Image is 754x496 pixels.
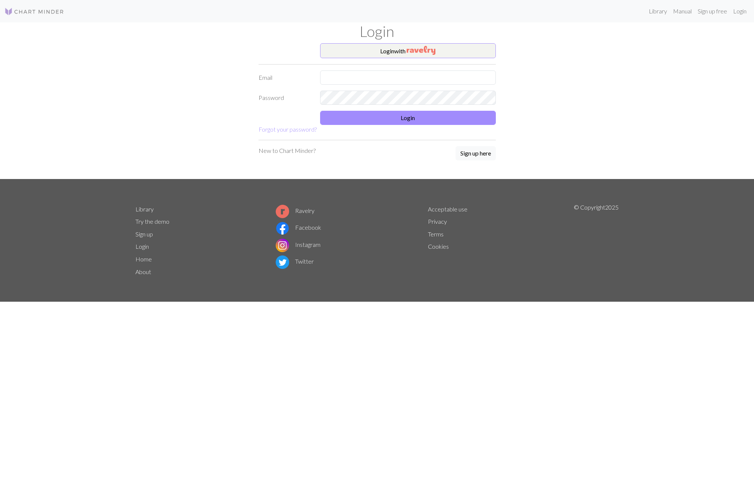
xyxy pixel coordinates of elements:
a: Library [646,4,670,19]
button: Login [320,111,496,125]
img: Facebook logo [276,222,289,235]
img: Logo [4,7,64,16]
a: Manual [670,4,695,19]
a: Cookies [428,243,449,250]
a: Privacy [428,218,447,225]
a: Acceptable use [428,205,467,213]
a: Library [135,205,154,213]
a: Sign up [135,230,153,238]
a: Sign up free [695,4,730,19]
button: Sign up here [456,146,496,160]
label: Password [254,91,316,105]
label: Email [254,70,316,85]
a: Twitter [276,258,314,265]
a: Try the demo [135,218,169,225]
a: Sign up here [456,146,496,161]
img: Ravelry [407,46,435,55]
a: Instagram [276,241,320,248]
img: Twitter logo [276,255,289,269]
h1: Login [131,22,623,40]
button: Loginwith [320,43,496,58]
a: Forgot your password? [259,126,317,133]
a: Ravelry [276,207,315,214]
a: Terms [428,230,444,238]
p: © Copyright 2025 [574,203,619,278]
img: Ravelry logo [276,205,289,218]
a: Facebook [276,224,321,231]
a: About [135,268,151,275]
img: Instagram logo [276,239,289,252]
p: New to Chart Minder? [259,146,316,155]
a: Home [135,255,152,263]
a: Login [135,243,149,250]
a: Login [730,4,750,19]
